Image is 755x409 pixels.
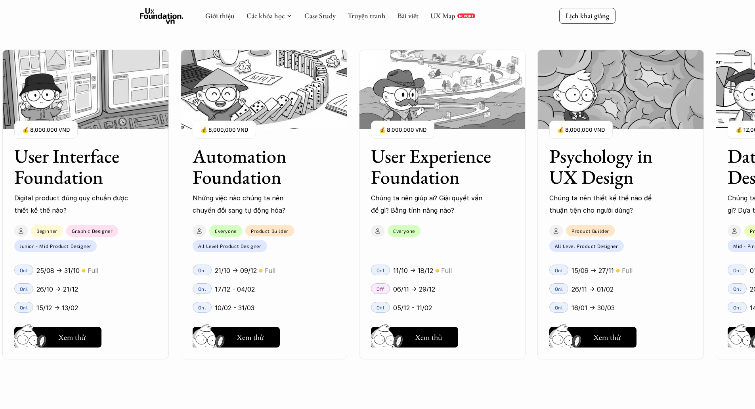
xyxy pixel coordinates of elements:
h3: User Experience Foundation [371,146,494,188]
p: Graphic Designer [72,228,113,234]
a: REPORT [457,13,475,18]
p: Product Builder [251,228,289,234]
p: 🟡 [435,268,439,274]
button: Xem thử [549,327,636,348]
p: Onl [555,286,563,292]
p: Everyone [393,228,415,234]
p: Những việc nào chúng ta nên chuyển đổi sang tự động hóa? [193,192,308,216]
p: 21/10 -> 09/12 [215,265,257,277]
p: Everyone [215,228,237,234]
p: 🟡 [616,268,620,274]
p: Full [622,265,633,277]
p: Onl [733,267,742,273]
p: 💰 8,000,000 VND [201,125,248,135]
p: Onl [198,305,206,310]
p: 17/12 - 04/02 [215,283,255,295]
p: 05/12 - 11/02 [393,302,432,314]
p: Onl [733,305,742,310]
button: Xem thử [371,327,458,348]
p: REPORT [459,13,474,18]
p: Full [88,265,98,277]
p: 06/11 -> 29/12 [393,283,435,295]
h5: Xem thử [237,332,264,343]
a: Xem thử [549,324,636,348]
p: 16/01 -> 30/03 [572,302,615,314]
a: Các khóa học [247,11,285,20]
a: Xem thử [193,324,280,348]
button: Xem thử [193,327,280,348]
p: Lịch khai giảng [566,11,609,20]
a: Bài viết [398,11,419,20]
p: 10/02 - 31/03 [215,302,254,314]
p: 15/09 -> 27/11 [572,265,614,277]
h3: Psychology in UX Design [549,146,672,188]
p: 🟡 [82,268,86,274]
p: Onl [377,267,385,273]
a: Xem thử [371,324,458,348]
p: Onl [555,267,563,273]
p: Onl [555,305,563,310]
p: All Level Product Designer [198,243,262,249]
p: Off [377,286,384,292]
p: 💰 8,000,000 VND [379,125,426,135]
a: Lịch khai giảng [559,8,615,23]
p: Full [265,265,275,277]
a: Case Study [304,11,336,20]
a: Truyện tranh [348,11,386,20]
h5: Xem thử [415,332,442,343]
p: Chúng ta nên thiết kế thế nào để thuận tiện cho người dùng? [549,192,664,216]
p: Onl [198,286,206,292]
p: Onl [733,286,742,292]
p: Full [441,265,452,277]
p: Chúng ta nên giúp ai? Giải quyết vấn đề gì? Bằng tính năng nào? [371,192,486,216]
h3: Automation Foundation [193,146,315,188]
p: All Level Product Designer [555,243,618,249]
p: Onl [198,267,206,273]
p: 11/10 -> 18/12 [393,265,433,277]
p: 💰 8,000,000 VND [557,125,605,135]
h5: Xem thử [593,332,621,343]
a: UX Map [430,11,455,20]
p: 26/11 -> 01/02 [572,283,614,295]
a: Giới thiệu [205,11,235,20]
p: Product Builder [572,228,609,234]
p: Onl [377,305,385,310]
p: 🟡 [259,268,263,274]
